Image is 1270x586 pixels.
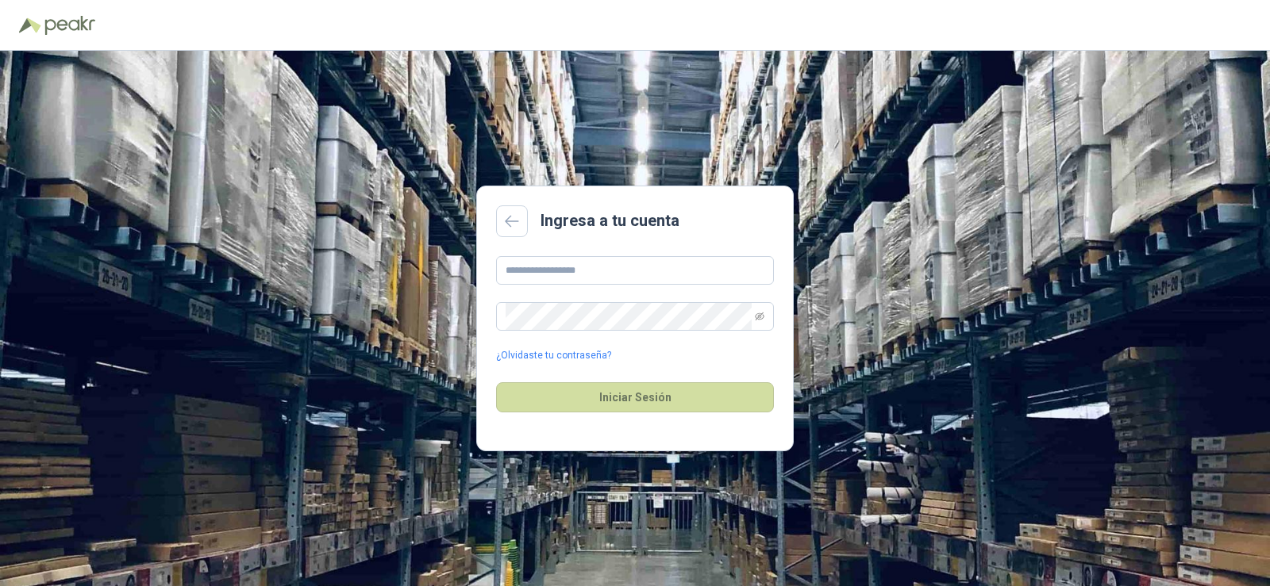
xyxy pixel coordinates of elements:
button: Iniciar Sesión [496,382,774,412]
img: Peakr [44,16,95,35]
span: eye-invisible [755,312,764,321]
h2: Ingresa a tu cuenta [541,209,679,233]
img: Logo [19,17,41,33]
a: ¿Olvidaste tu contraseña? [496,348,611,363]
